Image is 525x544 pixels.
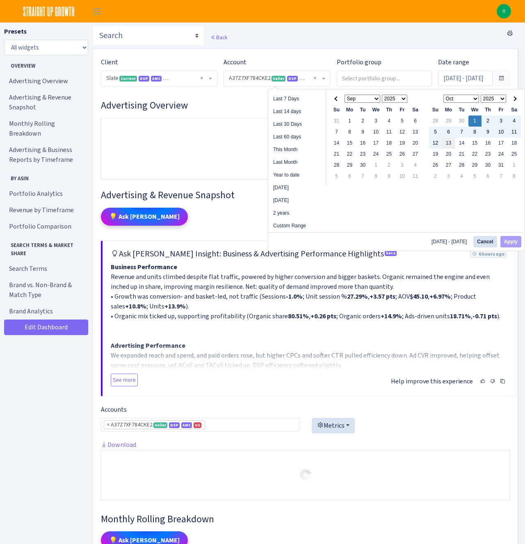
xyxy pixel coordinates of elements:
[429,149,442,160] td: 19
[181,422,192,428] span: AMC
[139,76,149,82] span: DSP
[468,127,482,138] td: 8
[500,236,521,247] button: Apply
[455,127,468,138] td: 7
[370,149,383,160] td: 24
[495,160,508,171] td: 31
[383,104,396,116] th: Th
[287,76,298,82] span: DSP
[396,116,409,127] td: 5
[409,160,422,171] td: 4
[347,292,368,301] strong: 27.29%
[101,100,510,111] h3: Widget #1
[495,149,508,160] td: 24
[495,104,508,116] th: Fr
[455,116,468,127] td: 30
[356,160,370,171] td: 30
[4,142,86,168] a: Advertising & Business Reports by Timeframe
[330,127,343,138] td: 7
[482,104,495,116] th: Th
[429,116,442,127] td: 28
[508,116,521,127] td: 4
[343,149,356,160] td: 22
[337,71,431,86] input: Select portfolio group...
[268,169,326,181] li: Year to date
[482,116,495,127] td: 2
[356,116,370,127] td: 2
[4,186,86,202] a: Portfolio Analytics
[111,263,177,271] strong: Business Performance
[5,238,86,257] span: Search Terms & Market Share
[163,76,206,82] span: Ask [PERSON_NAME]
[119,76,137,82] span: Current
[409,138,422,149] td: 20
[111,249,397,259] h5: Ask [PERSON_NAME] Insight: Business & Advertising Performance Highlights
[482,138,495,149] td: 16
[409,149,422,160] td: 27
[268,194,326,207] li: [DATE]
[153,422,167,428] span: Seller
[381,312,402,320] strong: +14.9%
[224,57,247,67] label: Account
[107,421,110,429] span: ×
[356,127,370,138] td: 9
[330,149,343,160] td: 21
[151,76,162,82] span: Amazon Marketing Cloud
[330,116,343,127] td: 31
[497,4,511,18] img: Ron Lubin
[383,127,396,138] td: 11
[111,341,185,350] strong: Advertising Performance
[101,208,188,226] button: 💡 Ask [PERSON_NAME]
[455,149,468,160] td: 21
[473,236,497,247] button: Cancel
[268,143,326,156] li: This Month
[268,118,326,131] li: Last 30 Days
[455,104,468,116] th: Tu
[482,171,495,182] td: 6
[385,250,397,256] sup: beta
[482,127,495,138] td: 9
[268,181,326,194] li: [DATE]
[450,312,471,320] strong: 18.71%
[268,105,326,118] li: Last 14 days
[508,149,521,160] td: 25
[268,207,326,220] li: 2 years
[370,116,383,127] td: 3
[313,74,316,82] span: Remove all items
[4,202,86,218] a: Revenue by Timeframe
[356,138,370,149] td: 16
[169,422,180,428] span: DSP
[268,131,326,143] li: Last 60 days
[383,116,396,127] td: 4
[396,138,409,149] td: 19
[210,34,227,41] a: Back
[4,73,86,89] a: Advertising Overview
[106,74,207,82] span: Slate <span class="badge badge-success">Current</span><span class="badge badge-primary">DSP</span...
[111,374,138,386] button: See more
[429,138,442,149] td: 12
[455,171,468,182] td: 4
[4,218,86,235] a: Portfolio Comparison
[272,76,285,82] span: Seller
[431,239,470,244] span: [DATE] - [DATE]
[343,127,356,138] td: 8
[194,422,201,428] span: US
[4,303,86,320] a: Brand Analytics
[396,104,409,116] th: Fr
[356,171,370,182] td: 7
[312,418,355,433] button: Metrics
[391,372,507,388] div: Help improve this experience
[442,149,455,160] td: 20
[286,292,303,301] strong: -1.0%
[470,250,506,258] span: 6 hours ago
[482,149,495,160] td: 23
[268,93,326,105] li: Last 7 Days
[101,71,217,86] span: Slate <span class="badge badge-success">Current</span><span class="badge badge-primary">DSP</span...
[299,468,312,481] img: Preloader
[104,420,205,429] li: A37Z7XF784CKE2 <span class="badge badge-success">Seller</span><span class="badge badge-primary">D...
[200,74,203,82] span: Remove all items
[370,171,383,182] td: 8
[495,116,508,127] td: 3
[4,261,86,277] a: Search Terms
[337,57,381,67] label: Portfolio group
